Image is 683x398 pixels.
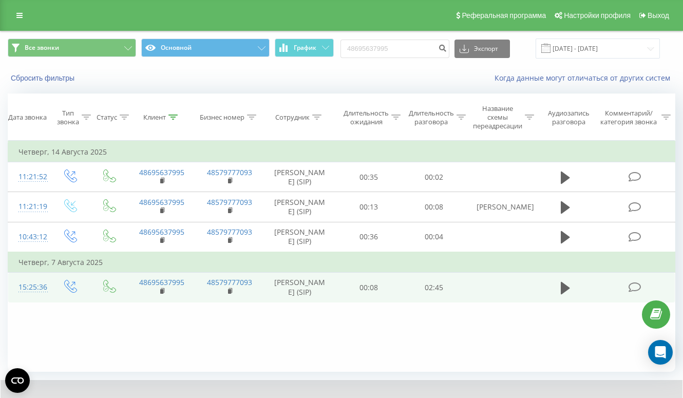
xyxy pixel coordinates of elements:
span: Все звонки [25,44,59,52]
td: 00:08 [336,273,402,302]
td: 02:45 [401,273,466,302]
a: 48579777093 [207,167,252,177]
a: 48695637995 [139,277,184,287]
button: Open CMP widget [5,368,30,393]
div: Бизнес номер [200,113,244,122]
td: [PERSON_NAME] (SIP) [263,192,336,222]
a: 48695637995 [139,197,184,207]
td: [PERSON_NAME] (SIP) [263,273,336,302]
a: 48579777093 [207,277,252,287]
a: 48695637995 [139,227,184,237]
td: [PERSON_NAME] (SIP) [263,222,336,252]
td: 00:13 [336,192,402,222]
a: 48579777093 [207,197,252,207]
span: График [294,44,316,51]
div: Дата звонка [8,113,47,122]
td: 00:35 [336,162,402,192]
td: 00:02 [401,162,466,192]
span: Реферальная программа [462,11,546,20]
td: [PERSON_NAME] [466,192,534,222]
td: 00:04 [401,222,466,252]
button: Экспорт [454,40,510,58]
td: Четверг, 14 Августа 2025 [8,142,675,162]
div: 15:25:36 [18,277,40,297]
div: 10:43:12 [18,227,40,247]
td: [PERSON_NAME] (SIP) [263,162,336,192]
a: 48695637995 [139,167,184,177]
div: Аудиозапись разговора [543,109,594,126]
button: Все звонки [8,39,136,57]
span: Выход [648,11,669,20]
div: Сотрудник [275,113,310,122]
div: Статус [97,113,117,122]
span: Настройки профиля [564,11,631,20]
button: Сбросить фильтры [8,73,80,83]
button: График [275,39,334,57]
div: 11:21:19 [18,197,40,217]
div: 11:21:52 [18,167,40,187]
div: Open Intercom Messenger [648,340,673,365]
a: Когда данные могут отличаться от других систем [495,73,675,83]
td: 00:36 [336,222,402,252]
td: 00:08 [401,192,466,222]
div: Тип звонка [57,109,79,126]
a: 48579777093 [207,227,252,237]
td: Четверг, 7 Августа 2025 [8,252,675,273]
div: Комментарий/категория звонка [599,109,659,126]
input: Поиск по номеру [340,40,449,58]
div: Длительность разговора [409,109,454,126]
div: Длительность ожидания [344,109,389,126]
div: Клиент [143,113,166,122]
button: Основной [141,39,270,57]
div: Название схемы переадресации [473,104,522,130]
